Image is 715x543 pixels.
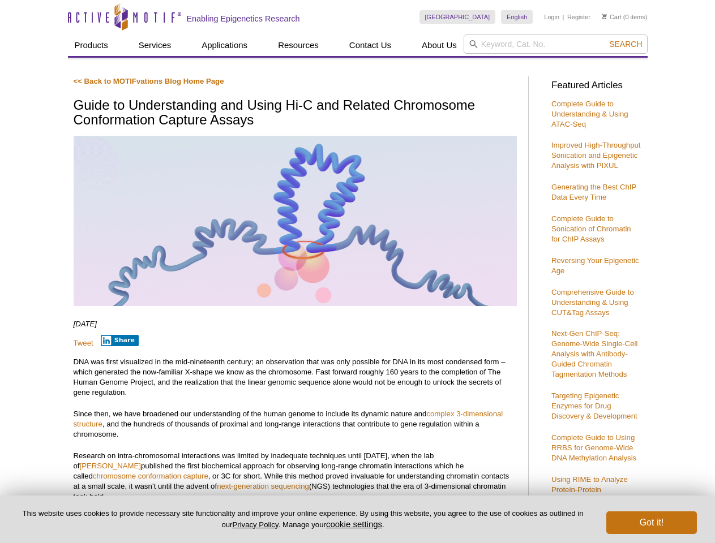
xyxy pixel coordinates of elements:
p: DNA was first visualized in the mid-nineteenth century; an observation that was only possible for... [74,357,517,398]
li: | [563,10,564,24]
button: Search [606,39,645,49]
h3: Featured Articles [551,81,642,90]
a: Login [544,13,559,21]
a: Resources [271,35,326,56]
a: English [501,10,533,24]
a: Applications [195,35,254,56]
input: Keyword, Cat. No. [464,35,648,54]
a: next-generation sequencing [217,482,309,490]
p: Research on intra-chromosomal interactions was limited by inadequate techniques until [DATE], whe... [74,451,517,502]
img: Hi-C [74,136,517,306]
a: Using RIME to Analyze Protein-Protein Interactions on Chromatin [551,475,637,504]
a: Services [132,35,178,56]
a: Reversing Your Epigenetic Age [551,256,639,275]
a: Complete Guide to Using RRBS for Genome-Wide DNA Methylation Analysis [551,433,636,462]
a: [PERSON_NAME] [80,462,141,470]
a: Privacy Policy [232,520,278,529]
button: Got it! [606,511,697,534]
p: This website uses cookies to provide necessary site functionality and improve your online experie... [18,508,588,530]
a: Improved High-Throughput Sonication and Epigenetic Analysis with PIXUL [551,141,641,170]
a: Next-Gen ChIP-Seq: Genome-Wide Single-Cell Analysis with Antibody-Guided Chromatin Tagmentation M... [551,329,637,378]
span: Search [609,40,642,49]
a: [GEOGRAPHIC_DATA] [419,10,496,24]
a: Complete Guide to Understanding & Using ATAC-Seq [551,100,628,128]
a: Comprehensive Guide to Understanding & Using CUT&Tag Assays [551,288,634,317]
a: chromosome conformation capture [93,472,208,480]
a: Tweet [74,339,93,347]
a: Targeting Epigenetic Enzymes for Drug Discovery & Development [551,391,637,420]
button: cookie settings [326,519,382,529]
h2: Enabling Epigenetics Research [187,14,300,24]
a: About Us [415,35,464,56]
em: [DATE] [74,320,97,328]
h1: Guide to Understanding and Using Hi-C and Related Chromosome Conformation Capture Assays [74,98,517,129]
li: (0 items) [602,10,648,24]
a: Contact Us [342,35,398,56]
img: Your Cart [602,14,607,19]
p: Since then, we have broadened our understanding of the human genome to include its dynamic nature... [74,409,517,439]
a: << Back to MOTIFvations Blog Home Page [74,77,224,85]
a: Cart [602,13,622,21]
a: Register [567,13,590,21]
a: Products [68,35,115,56]
button: Share [101,335,139,346]
a: Generating the Best ChIP Data Every Time [551,183,636,201]
a: Complete Guide to Sonication of Chromatin for ChIP Assays [551,214,631,243]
